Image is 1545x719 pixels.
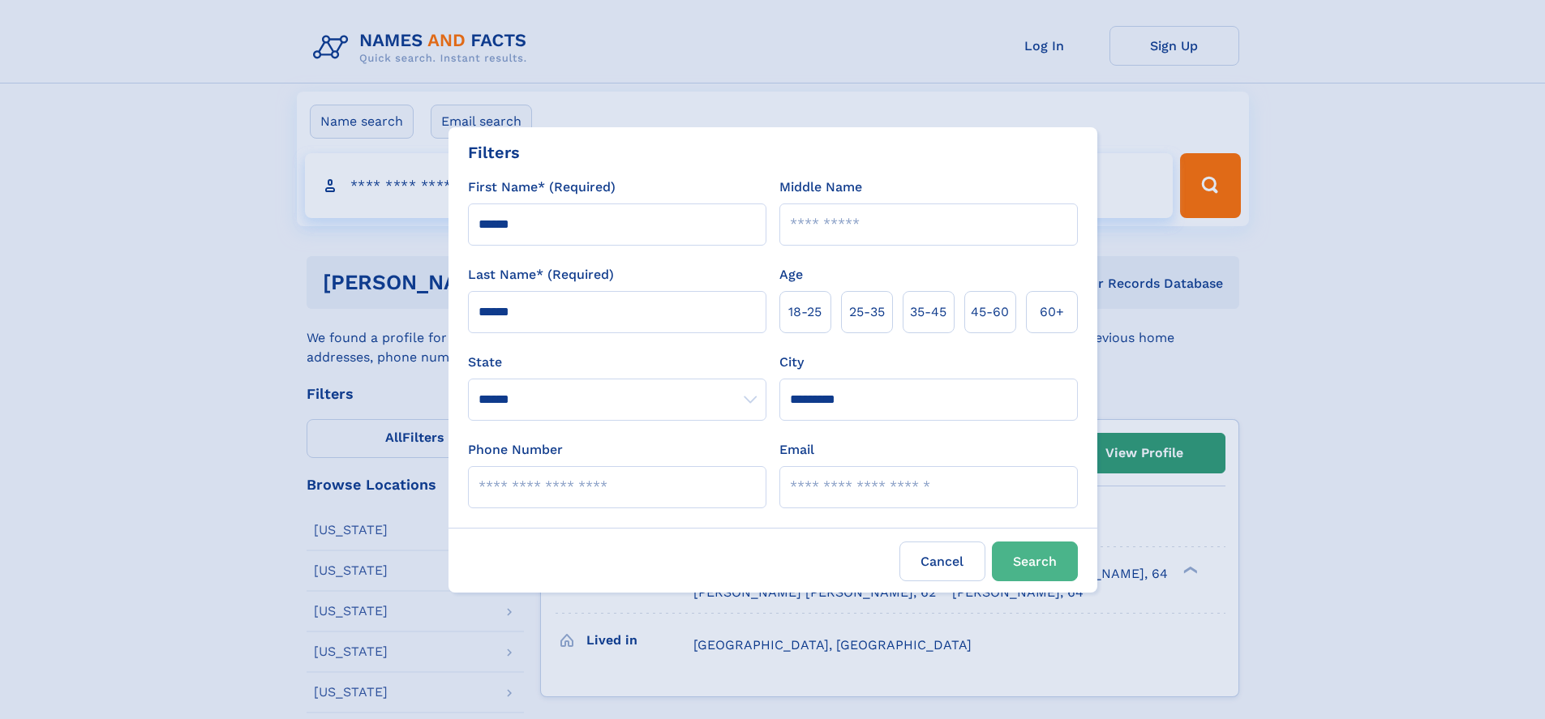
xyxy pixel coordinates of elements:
[779,265,803,285] label: Age
[468,178,616,197] label: First Name* (Required)
[779,353,804,372] label: City
[788,302,822,322] span: 18‑25
[1040,302,1064,322] span: 60+
[779,178,862,197] label: Middle Name
[468,440,563,460] label: Phone Number
[899,541,985,581] label: Cancel
[468,140,520,165] div: Filters
[971,302,1009,322] span: 45‑60
[779,440,814,460] label: Email
[910,302,946,322] span: 35‑45
[992,541,1078,581] button: Search
[849,302,885,322] span: 25‑35
[468,265,614,285] label: Last Name* (Required)
[468,353,766,372] label: State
